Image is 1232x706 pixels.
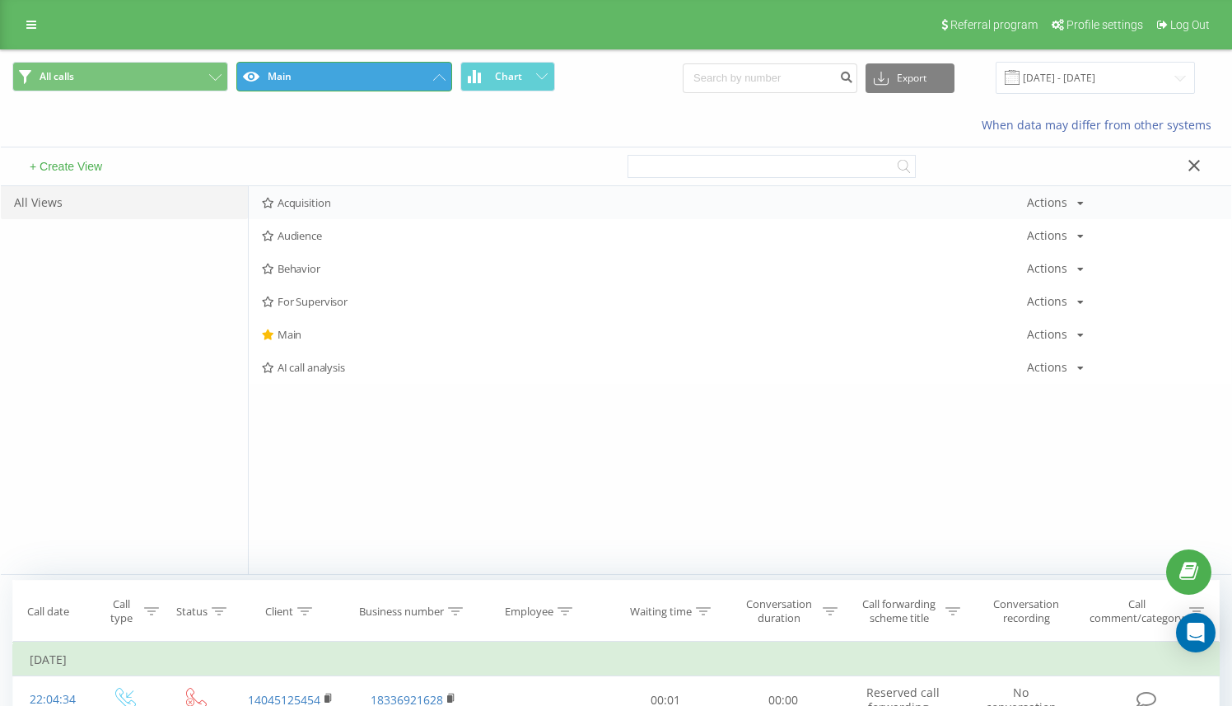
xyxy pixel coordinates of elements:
[856,597,941,625] div: Call forwarding scheme title
[1089,597,1185,625] div: Call comment/category
[25,159,107,174] button: + Create View
[683,63,857,93] input: Search by number
[176,605,208,619] div: Status
[262,362,1027,373] span: AI call analysis
[236,62,452,91] button: Main
[495,71,522,82] span: Chart
[262,197,1027,208] span: Acquisition
[1170,18,1210,31] span: Log Out
[265,605,293,619] div: Client
[13,643,1220,676] td: [DATE]
[460,62,555,91] button: Chart
[262,263,1027,274] span: Behavior
[359,605,444,619] div: Business number
[739,597,819,625] div: Conversation duration
[1027,362,1067,373] div: Actions
[262,230,1027,241] span: Audience
[950,18,1038,31] span: Referral program
[1,186,248,219] div: All Views
[1027,296,1067,307] div: Actions
[1066,18,1143,31] span: Profile settings
[1027,197,1067,208] div: Actions
[1027,230,1067,241] div: Actions
[1027,263,1067,274] div: Actions
[1176,613,1216,652] div: Open Intercom Messenger
[27,605,69,619] div: Call date
[1183,158,1206,175] button: Close
[103,597,141,625] div: Call type
[866,63,954,93] button: Export
[262,296,1027,307] span: For Supervisor
[630,605,692,619] div: Waiting time
[505,605,553,619] div: Employee
[12,62,228,91] button: All calls
[262,329,1027,340] span: Main
[40,70,74,83] span: All calls
[982,117,1220,133] a: When data may differ from other systems
[1027,329,1067,340] div: Actions
[979,597,1073,625] div: Conversation recording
